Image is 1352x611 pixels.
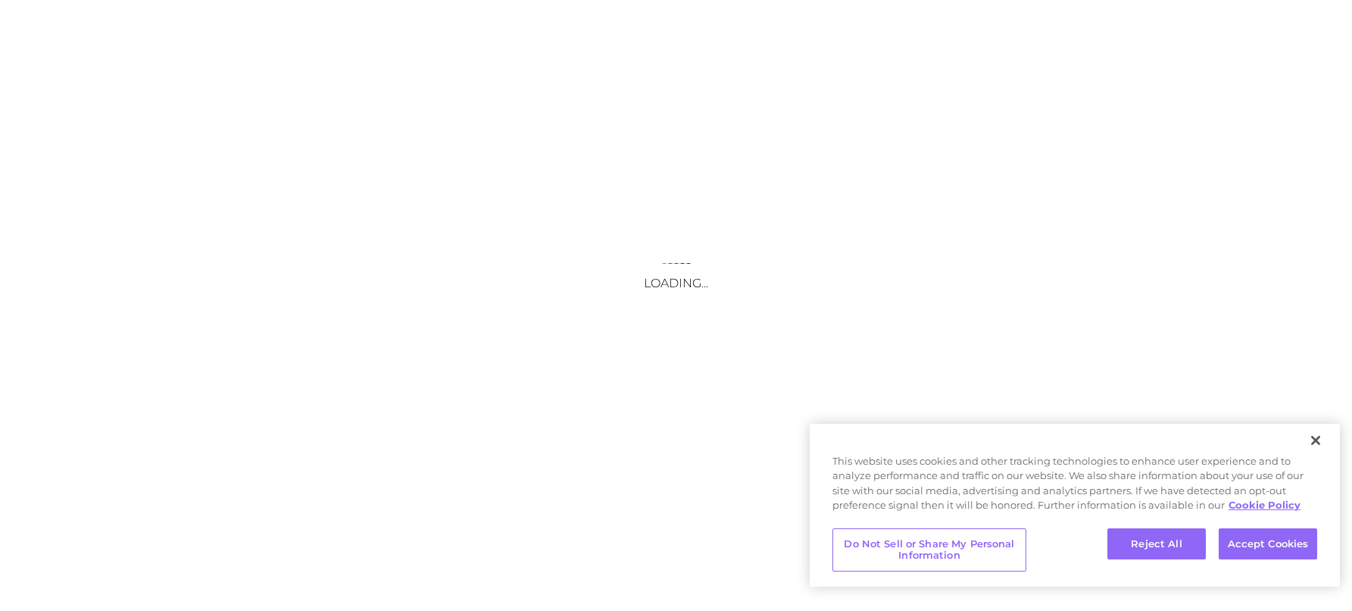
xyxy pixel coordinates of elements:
[1107,528,1206,560] button: Reject All
[1299,424,1332,457] button: Close
[832,528,1026,572] button: Do Not Sell or Share My Personal Information, Opens the preference center dialog
[525,276,828,290] h3: Loading...
[1229,499,1300,511] a: More information about your privacy, opens in a new tab
[810,454,1340,521] div: This website uses cookies and other tracking technologies to enhance user experience and to analy...
[1219,528,1317,560] button: Accept Cookies
[810,424,1340,587] div: Privacy
[810,424,1340,587] div: Cookie banner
